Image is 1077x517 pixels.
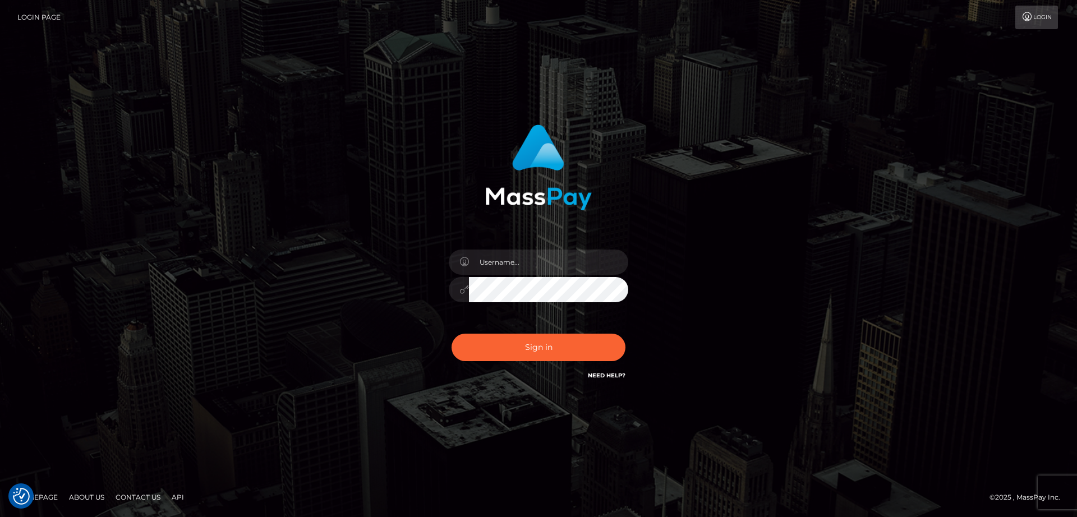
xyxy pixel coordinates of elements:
[17,6,61,29] a: Login Page
[989,491,1069,504] div: © 2025 , MassPay Inc.
[65,488,109,506] a: About Us
[13,488,30,505] img: Revisit consent button
[469,250,628,275] input: Username...
[452,334,625,361] button: Sign in
[167,488,188,506] a: API
[111,488,165,506] a: Contact Us
[485,124,592,210] img: MassPay Login
[13,488,30,505] button: Consent Preferences
[1015,6,1058,29] a: Login
[12,488,62,506] a: Homepage
[588,372,625,379] a: Need Help?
